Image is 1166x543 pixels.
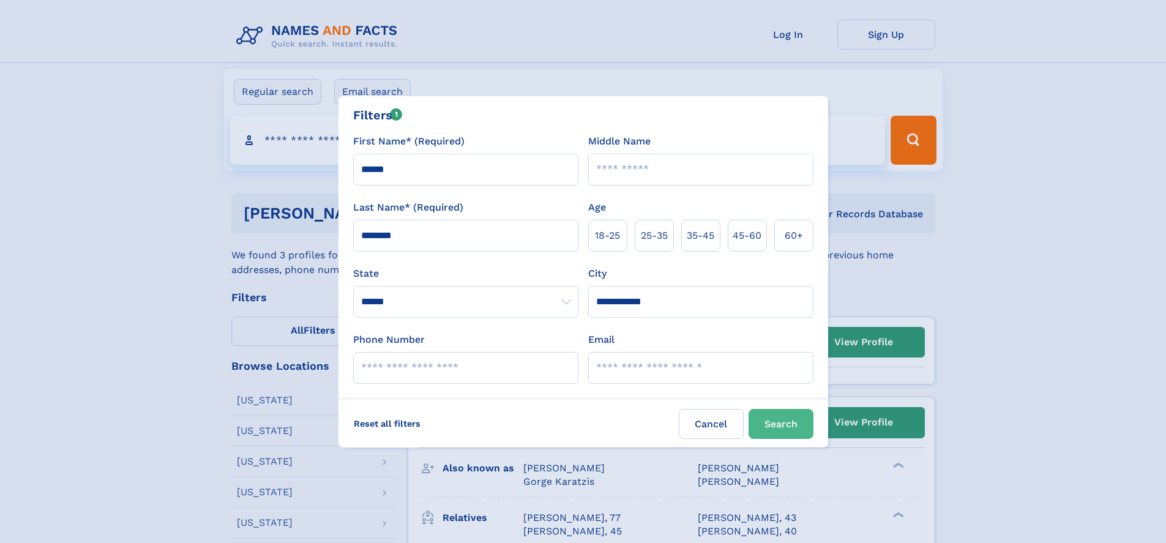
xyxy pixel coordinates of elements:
label: Phone Number [353,332,425,347]
span: 25‑35 [641,228,668,243]
div: Filters [353,106,403,124]
label: Cancel [679,409,744,439]
label: First Name* (Required) [353,134,465,149]
label: Middle Name [588,134,651,149]
label: Reset all filters [346,409,428,438]
label: Email [588,332,615,347]
label: State [353,266,578,281]
label: Age [588,200,606,215]
span: 35‑45 [687,228,714,243]
span: 45‑60 [733,228,761,243]
label: City [588,266,607,281]
span: 18‑25 [595,228,620,243]
span: 60+ [785,228,803,243]
label: Last Name* (Required) [353,200,463,215]
button: Search [749,409,813,439]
